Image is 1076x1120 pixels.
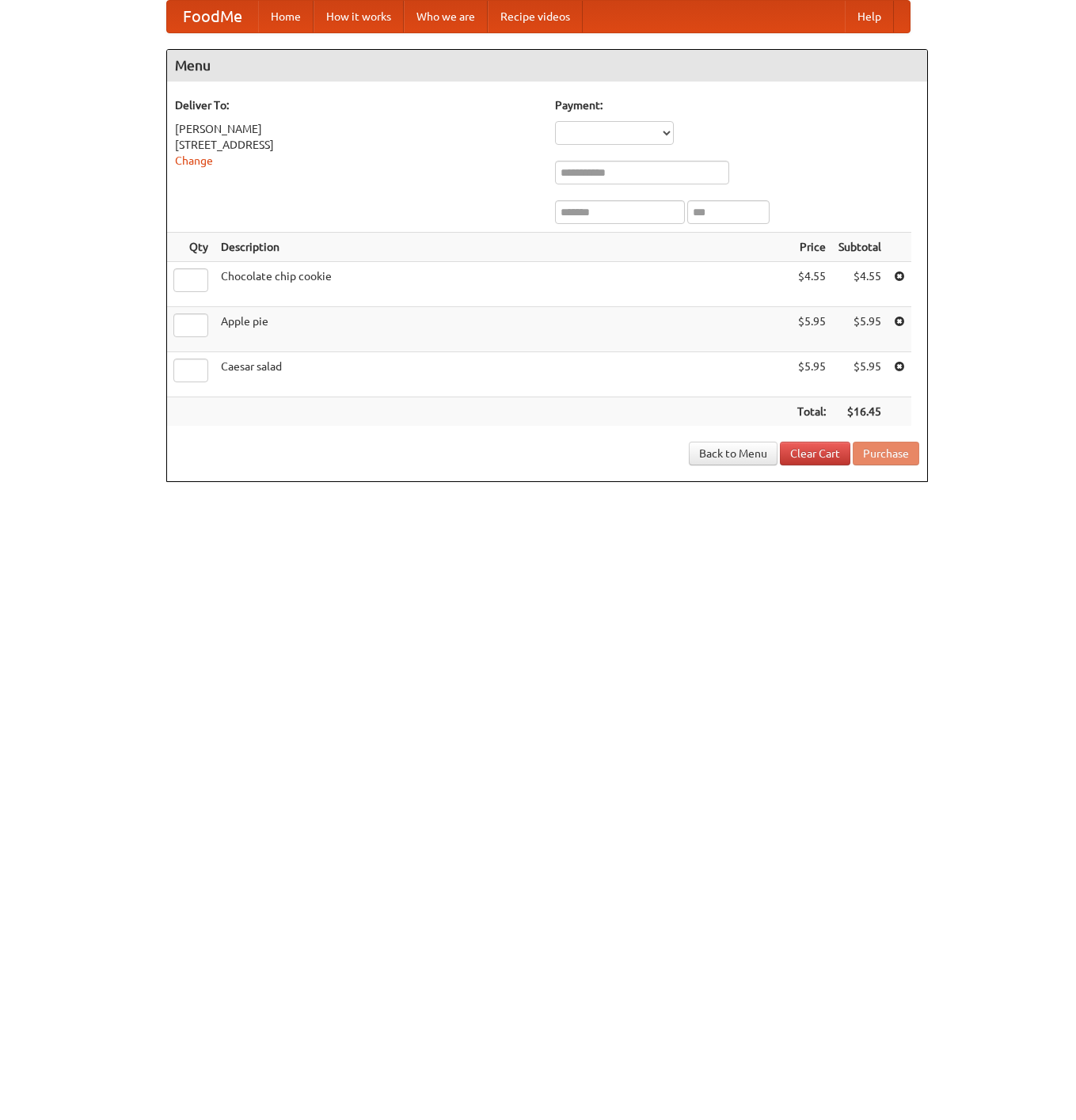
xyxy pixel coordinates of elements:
[853,442,919,465] button: Purchase
[791,307,832,352] td: $5.95
[555,97,919,113] h5: Payment:
[215,233,791,262] th: Description
[832,352,888,397] td: $5.95
[689,442,778,465] a: Back to Menu
[791,262,832,307] td: $4.55
[215,307,791,352] td: Apple pie
[832,307,888,352] td: $5.95
[258,1,314,32] a: Home
[175,121,539,137] div: [PERSON_NAME]
[167,1,258,32] a: FoodMe
[488,1,583,32] a: Recipe videos
[167,50,927,82] h4: Menu
[832,262,888,307] td: $4.55
[175,137,539,153] div: [STREET_ADDRESS]
[215,262,791,307] td: Chocolate chip cookie
[832,233,888,262] th: Subtotal
[404,1,488,32] a: Who we are
[175,97,539,113] h5: Deliver To:
[791,233,832,262] th: Price
[845,1,894,32] a: Help
[167,233,215,262] th: Qty
[791,397,832,427] th: Total:
[791,352,832,397] td: $5.95
[780,442,850,465] a: Clear Cart
[215,352,791,397] td: Caesar salad
[314,1,404,32] a: How it works
[832,397,888,427] th: $16.45
[175,154,213,167] a: Change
